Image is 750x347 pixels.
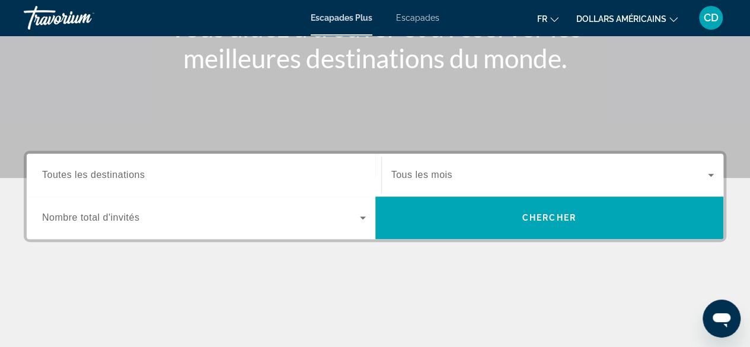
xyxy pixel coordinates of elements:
button: Changer de langue [537,10,558,27]
button: Menu utilisateur [695,5,726,30]
a: Escapades Plus [311,13,372,23]
font: Toutes les destinations [42,170,145,180]
font: Vous aidez à trouver et à réserver les meilleures destinations du monde. [169,12,582,74]
input: Sélectionnez la destination [42,168,366,183]
font: Nombre total d'invités [42,212,139,222]
a: Escapades [396,13,439,23]
font: Chercher [522,213,576,222]
iframe: Bouton de lancement de la fenêtre de messagerie [703,300,741,338]
a: Travorium [24,2,142,33]
button: Recherche [375,196,724,239]
div: Widget de recherche [27,154,723,239]
font: dollars américains [576,14,666,24]
font: Tous les mois [391,170,452,180]
button: Changer de devise [576,10,678,27]
font: CD [704,11,719,24]
font: fr [537,14,547,24]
